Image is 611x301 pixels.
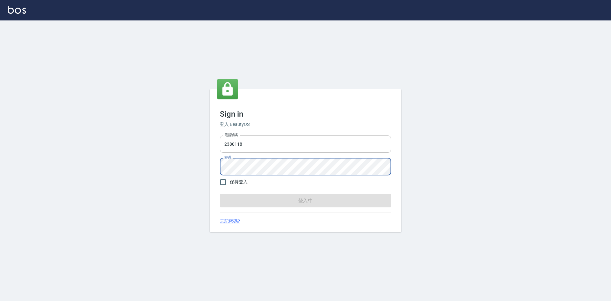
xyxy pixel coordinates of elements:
label: 電話號碼 [224,133,238,137]
h6: 登入 BeautyOS [220,121,391,128]
h3: Sign in [220,110,391,119]
span: 保持登入 [230,179,248,185]
a: 忘記密碼? [220,218,240,225]
img: Logo [8,6,26,14]
label: 密碼 [224,155,231,160]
